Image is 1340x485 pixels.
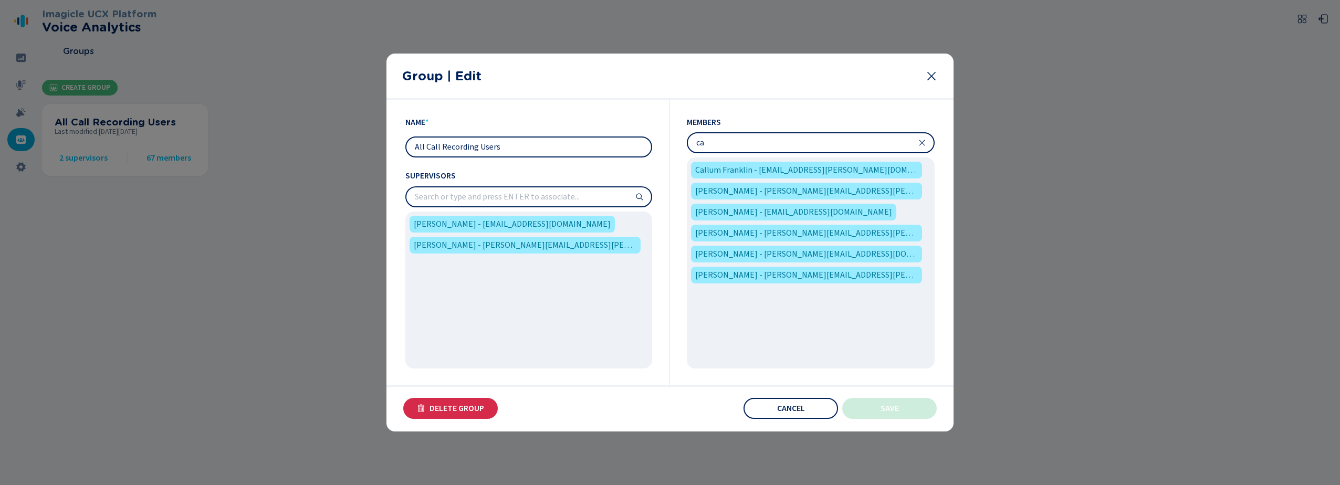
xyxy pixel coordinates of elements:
span: Callum Franklin - [EMAIL_ADDRESS][PERSON_NAME][DOMAIN_NAME] [695,164,918,176]
div: Margaret Phillips - margaret.phillips@wcrlaw.co.uk [410,237,641,254]
span: Cancel [777,404,805,413]
svg: close [925,70,938,82]
div: Jessica Dickinson - jessica.dickinson@wcrlaw.co.uk [691,225,922,241]
div: Megan Cave - megan.cave@wcrlaw.co.uk [691,246,922,262]
h2: Group | Edit [402,69,917,83]
button: Save [842,398,937,419]
span: Supervisors [405,170,652,182]
span: [PERSON_NAME] - [PERSON_NAME][EMAIL_ADDRESS][PERSON_NAME][DOMAIN_NAME] [695,269,918,281]
span: Save [881,404,899,413]
div: Ebony Vandecasteele - ebony.vandecasteele@wilkinchapman.co.uk [410,216,615,233]
span: Name [405,117,425,128]
span: [PERSON_NAME] - [EMAIL_ADDRESS][DOMAIN_NAME] [695,206,892,218]
span: Delete Group [430,404,484,413]
span: [PERSON_NAME] - [PERSON_NAME][EMAIL_ADDRESS][PERSON_NAME][DOMAIN_NAME] [414,239,636,251]
div: Ebony Vandecasteele - ebony.vandecasteele@wilkinchapman.co.uk [691,204,896,220]
input: Search or type and press ENTER to associate... [688,133,934,152]
div: Dominic Cain - dominic.cain@wilkinchapman.co.uk [691,183,922,199]
input: Search or type and press ENTER to associate... [406,187,651,206]
svg: trash-fill [417,404,425,413]
span: [PERSON_NAME] - [PERSON_NAME][EMAIL_ADDRESS][PERSON_NAME][DOMAIN_NAME] [695,227,918,239]
svg: close [918,139,926,147]
div: Rebecca Bonner - rebecca.bonner@wcrlaw.co.uk [691,267,922,283]
span: [PERSON_NAME] - [PERSON_NAME][EMAIL_ADDRESS][PERSON_NAME][DOMAIN_NAME] [695,185,918,197]
button: Delete Group [403,398,498,419]
span: [PERSON_NAME] - [EMAIL_ADDRESS][DOMAIN_NAME] [414,218,611,230]
input: Type the group name... [406,138,651,156]
span: Members [687,117,935,128]
div: Callum Franklin - callum.franklin@wcrlaw.co.uk [691,162,922,178]
span: [PERSON_NAME] - [PERSON_NAME][EMAIL_ADDRESS][DOMAIN_NAME] [695,248,918,260]
svg: search [635,193,644,201]
button: Cancel [744,398,838,419]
